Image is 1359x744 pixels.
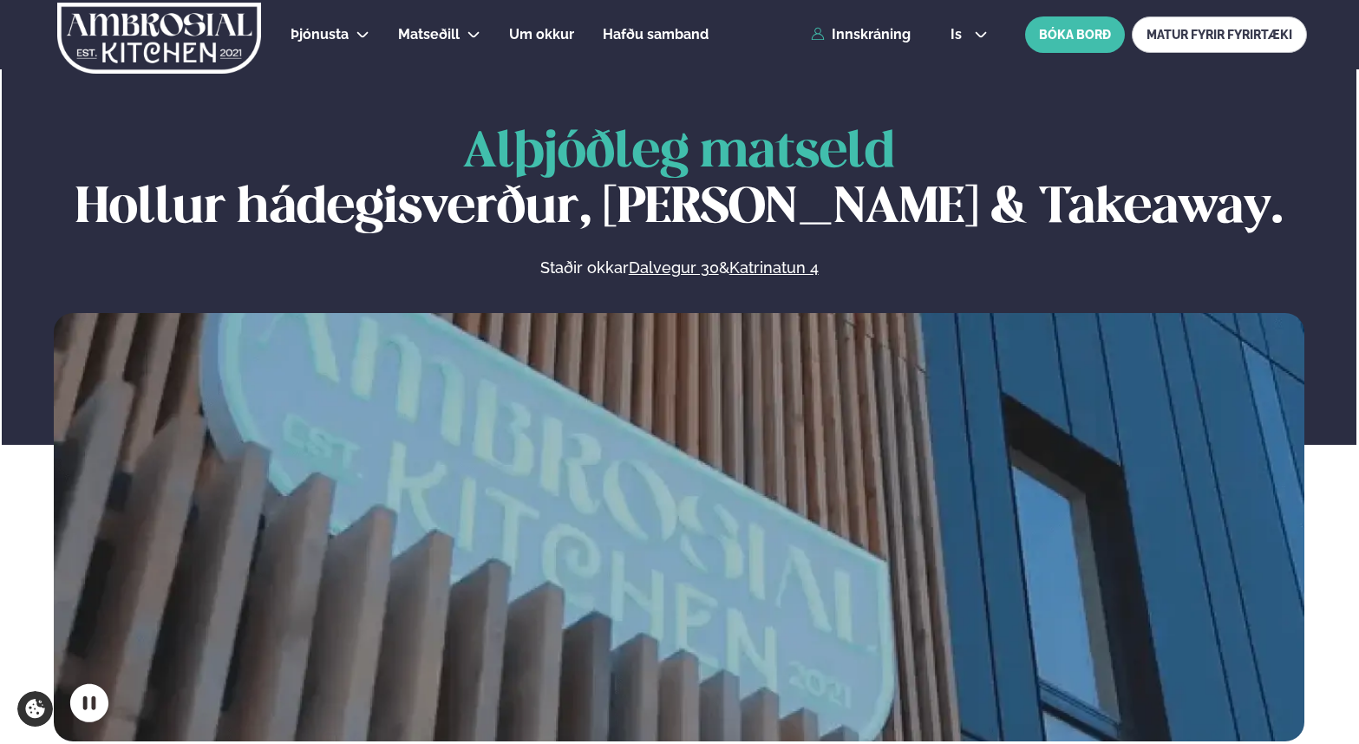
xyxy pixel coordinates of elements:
[351,258,1007,278] p: Staðir okkar &
[603,26,709,42] span: Hafðu samband
[951,28,967,42] span: is
[509,24,574,45] a: Um okkur
[17,691,53,727] a: Cookie settings
[56,3,263,74] img: logo
[509,26,574,42] span: Um okkur
[811,27,911,42] a: Innskráning
[1025,16,1125,53] button: BÓKA BORÐ
[291,26,349,42] span: Þjónusta
[603,24,709,45] a: Hafðu samband
[937,28,1002,42] button: is
[463,129,895,177] span: Alþjóðleg matseld
[629,258,719,278] a: Dalvegur 30
[398,24,460,45] a: Matseðill
[1132,16,1307,53] a: MATUR FYRIR FYRIRTÆKI
[54,126,1304,237] h1: Hollur hádegisverður, [PERSON_NAME] & Takeaway.
[729,258,819,278] a: Katrinatun 4
[398,26,460,42] span: Matseðill
[291,24,349,45] a: Þjónusta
